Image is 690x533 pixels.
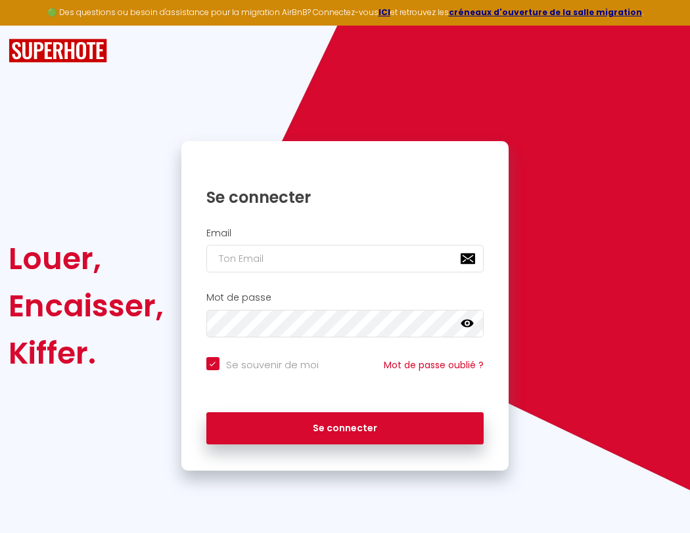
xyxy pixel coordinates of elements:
[206,187,484,207] h1: Se connecter
[9,39,107,63] img: SuperHote logo
[9,282,164,330] div: Encaisser,
[206,245,484,272] input: Ton Email
[206,412,484,445] button: Se connecter
[9,330,164,377] div: Kiffer.
[449,7,642,18] a: créneaux d'ouverture de la salle migration
[206,292,484,303] h2: Mot de passe
[206,228,484,239] h2: Email
[9,235,164,282] div: Louer,
[379,7,390,18] a: ICI
[384,358,484,372] a: Mot de passe oublié ?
